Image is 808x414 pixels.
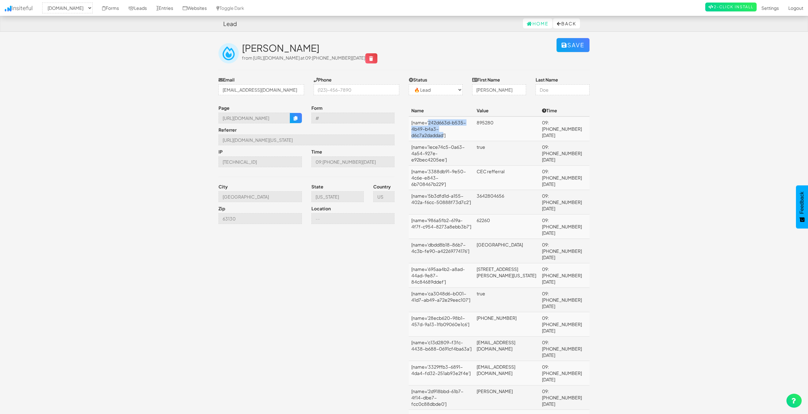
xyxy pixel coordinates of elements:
[474,214,539,239] td: 62260
[799,192,805,214] span: Feedback
[474,116,539,141] td: 895280
[311,183,323,190] label: State
[409,288,474,312] td: [name='ca3048d6-b001-41d7-ab49-a72e29eec107']
[539,116,590,141] td: 09:[PHONE_NUMBER][DATE]
[311,191,364,202] input: --
[553,18,580,29] button: Back
[474,141,539,166] td: true
[474,105,539,116] th: Value
[474,385,539,410] td: [PERSON_NAME]
[218,135,394,145] input: --
[536,84,590,95] input: Doe
[409,116,474,141] td: [name='242d663d-b535-4b49-b4a3-d6c7a2daddad']
[242,55,377,61] span: from [URL][DOMAIN_NAME] at 09:[PHONE_NUMBER][DATE]
[218,156,302,167] input: --
[796,185,808,228] button: Feedback - Show survey
[409,141,474,166] td: [name='1ece74c5-0a63-4a54-927e-e92bec4205ee']
[311,148,322,155] label: Time
[373,183,391,190] label: Country
[539,190,590,214] td: 09:[PHONE_NUMBER][DATE]
[472,84,526,95] input: John
[218,148,223,155] label: IP
[539,166,590,190] td: 09:[PHONE_NUMBER][DATE]
[409,239,474,263] td: [name='dbdd8b18-86b7-4c3b-fe90-a42269774176']
[311,113,395,123] input: --
[472,76,500,83] label: First Name
[474,190,539,214] td: 3642804656
[539,214,590,239] td: 09:[PHONE_NUMBER][DATE]
[474,288,539,312] td: true
[409,214,474,239] td: [name='986a5fb2-619a-4f7f-c954-8273a8ebb3b7']
[218,105,230,111] label: Page
[474,361,539,385] td: [EMAIL_ADDRESS][DOMAIN_NAME]
[409,105,474,116] th: Name
[474,239,539,263] td: [GEOGRAPHIC_DATA]
[409,337,474,361] td: [name='c13d2809-f3fc-4438-b688-0691cf4ba63a']
[409,76,427,83] label: Status
[539,288,590,312] td: 09:[PHONE_NUMBER][DATE]
[705,3,757,11] a: 2-Click Install
[218,183,228,190] label: City
[474,312,539,337] td: [PHONE_NUMBER]
[539,337,590,361] td: 09:[PHONE_NUMBER][DATE]
[539,312,590,337] td: 09:[PHONE_NUMBER][DATE]
[218,43,239,63] img: insiteful-lead.png
[474,337,539,361] td: [EMAIL_ADDRESS][DOMAIN_NAME]
[314,76,332,83] label: Phone
[539,105,590,116] th: Time
[314,84,399,95] input: (123)-456-7890
[5,6,11,11] img: icon.png
[311,105,323,111] label: Form
[536,76,558,83] label: Last Name
[523,18,552,29] a: Home
[242,43,557,53] h2: [PERSON_NAME]
[474,166,539,190] td: CEC refferral
[223,21,237,27] h4: Lead
[409,361,474,385] td: [name='3329ffb3-6891-4da4-fd32-251ab93e2f4e']
[311,205,331,212] label: Location
[539,141,590,166] td: 09:[PHONE_NUMBER][DATE]
[218,84,304,95] input: j@doe.com
[539,239,590,263] td: 09:[PHONE_NUMBER][DATE]
[539,361,590,385] td: 09:[PHONE_NUMBER][DATE]
[218,191,302,202] input: --
[474,263,539,288] td: [STREET_ADDRESS][PERSON_NAME][US_STATE]
[409,263,474,288] td: [name='695aa4b2-a8ad-44ad-9e87-84c84689ddef']
[311,156,395,167] input: --
[311,213,395,224] input: --
[539,263,590,288] td: 09:[PHONE_NUMBER][DATE]
[218,113,290,123] input: --
[218,127,237,133] label: Referrer
[409,166,474,190] td: [name='3388db91-9e50-4c6e-e843-6b708467b229']
[409,385,474,410] td: [name='2d918bbd-61b7-4f14-dbe7-fcc0c88dbde0']
[557,38,590,52] button: Save
[409,312,474,337] td: [name='28ecb620-98b1-457d-9a13-1fb09060e1c6']
[409,190,474,214] td: [name='5b3dfd1d-a155-402a-f6cc-50888f73d7c2']
[218,205,225,212] label: Zip
[218,76,235,83] label: Email
[539,385,590,410] td: 09:[PHONE_NUMBER][DATE]
[373,191,395,202] input: --
[218,213,302,224] input: --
